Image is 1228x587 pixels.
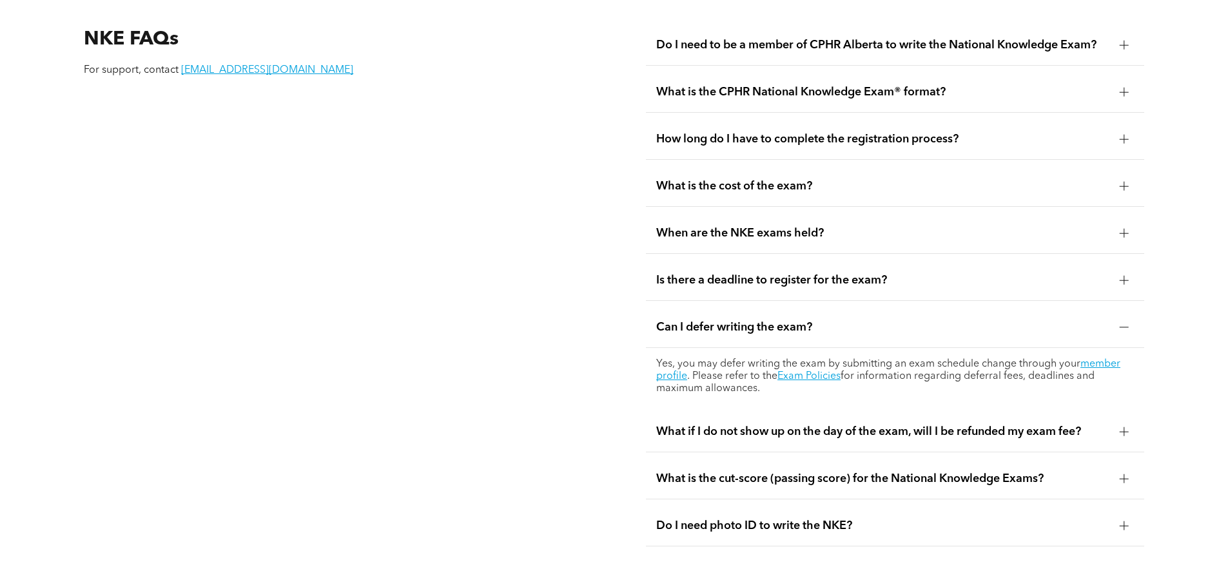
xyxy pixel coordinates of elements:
span: NKE FAQs [84,30,179,49]
span: How long do I have to complete the registration process? [656,132,1109,146]
span: For support, contact [84,65,179,75]
span: Can I defer writing the exam? [656,320,1109,334]
a: member profile [656,359,1120,381]
span: What is the cut-score (passing score) for the National Knowledge Exams? [656,472,1109,486]
a: Exam Policies [777,371,841,381]
span: What if I do not show up on the day of the exam, will I be refunded my exam fee? [656,425,1109,439]
span: Is there a deadline to register for the exam? [656,273,1109,287]
span: Do I need to be a member of CPHR Alberta to write the National Knowledge Exam? [656,38,1109,52]
p: Yes, you may defer writing the exam by submitting an exam schedule change through your . Please r... [656,358,1134,395]
span: When are the NKE exams held? [656,226,1109,240]
a: [EMAIL_ADDRESS][DOMAIN_NAME] [181,65,353,75]
span: Do I need photo ID to write the NKE? [656,519,1109,533]
span: What is the cost of the exam? [656,179,1109,193]
span: What is the CPHR National Knowledge Exam® format? [656,85,1109,99]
